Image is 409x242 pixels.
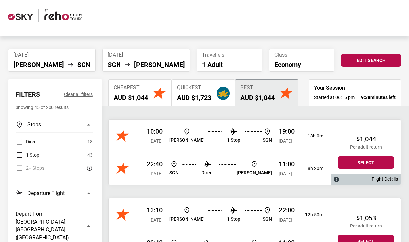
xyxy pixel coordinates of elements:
[16,210,81,242] h3: Depart from [GEOGRAPHIC_DATA], [GEOGRAPHIC_DATA] ([GEOGRAPHIC_DATA])
[27,121,41,129] h3: Stops
[338,144,394,150] p: Per adult return
[16,117,93,133] button: Stops
[279,171,292,176] span: [DATE]
[13,61,64,69] li: [PERSON_NAME]
[147,127,163,135] p: 10:00
[314,94,355,101] span: Started at 06:15 pm
[108,52,185,58] span: [DATE]
[274,61,329,69] p: Economy
[147,160,163,168] p: 22:40
[361,95,370,100] span: 9:38
[300,133,323,139] p: 13h 0m
[274,52,329,58] span: Class
[338,223,394,229] p: Per adult return
[201,170,214,176] p: Direct
[263,216,272,222] p: SGN
[16,185,93,201] button: Departure Flight
[202,61,257,69] p: 1 Adult
[114,85,148,91] span: Cheapest
[116,129,129,142] img: APG Network
[338,214,394,222] h2: $1,053
[16,138,38,146] label: Direct
[147,206,163,214] p: 13:10
[169,216,205,222] p: [PERSON_NAME]
[26,138,38,146] span: Direct
[341,54,401,67] button: Edit Search
[16,151,39,159] label: 1 Stop
[109,120,331,185] div: Jetstar 10:00 [DATE] [PERSON_NAME] 1 Stop SGN 19:00 [DATE] 13h 0mJetstar 22:40 [DATE] SGN Direct ...
[279,160,295,168] p: 11:00
[240,94,275,102] h2: AUD $1,044
[149,138,163,144] span: [DATE]
[372,176,398,182] a: Flight Details
[26,151,39,159] span: 1 Stop
[169,170,179,176] p: SGN
[16,104,93,111] p: Showing 45 of 200 results
[114,94,148,102] h2: AUD $1,044
[338,156,394,169] button: Select
[338,135,394,143] h2: $1,044
[134,61,185,69] li: [PERSON_NAME]
[279,206,295,214] p: 22:00
[300,212,323,218] p: 12h 50m
[116,162,129,175] img: APG Network
[263,137,272,143] p: SGN
[64,90,93,98] button: Clear all filters
[237,170,272,176] p: [PERSON_NAME]
[16,90,40,98] h2: Filters
[227,216,240,222] p: 1 Stop
[331,174,401,185] div: Flight Details
[279,217,292,223] span: [DATE]
[240,85,275,91] span: Best
[27,189,65,197] h3: Departure Flight
[116,208,129,221] img: Vietjet
[149,217,163,223] span: [DATE]
[314,85,396,91] h3: Your Session
[87,138,93,146] span: 18
[177,94,211,102] h2: AUD $1,723
[279,127,295,135] p: 19:00
[13,52,90,58] span: [DATE]
[85,164,93,172] button: There are currently no flights matching this search criteria. Try removing some search filters.
[300,166,323,171] p: 8h 20m
[77,61,90,69] li: SGN
[361,94,396,101] strong: minutes left
[108,61,121,69] li: SGN
[177,85,211,91] span: Quickest
[202,52,257,58] span: Travellers
[169,137,205,143] p: [PERSON_NAME]
[279,138,292,144] span: [DATE]
[87,151,93,159] span: 43
[149,171,163,176] span: [DATE]
[227,137,240,143] p: 1 Stop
